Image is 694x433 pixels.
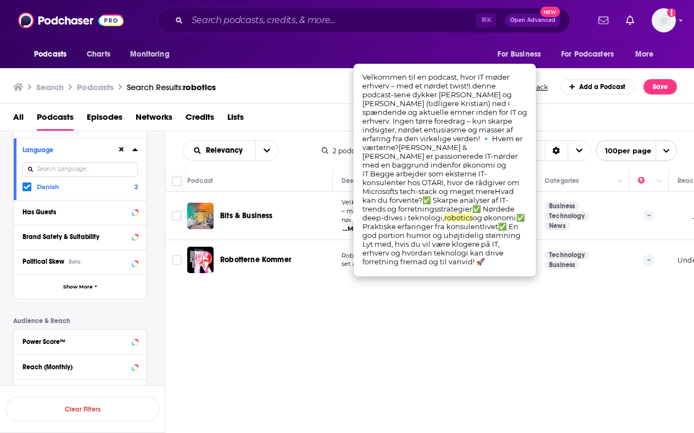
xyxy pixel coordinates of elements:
span: Charts [87,47,110,62]
a: Show notifications dropdown [622,11,639,30]
div: Description [342,174,377,187]
div: Podcast [187,174,213,187]
button: Column Actions [613,175,626,188]
div: Beta [69,258,81,265]
button: Language [23,143,117,157]
button: open menu [596,140,677,161]
a: Technology [545,212,589,220]
button: Has Guests [23,205,138,219]
button: Open AdvancedNew [505,14,561,27]
span: ...More [343,225,365,234]
span: Political Skew [23,258,64,265]
span: Monitoring [130,47,169,62]
h3: Podcasts [77,82,114,92]
button: open menu [628,44,668,65]
button: Show profile menu [652,8,676,32]
button: open menu [554,44,630,65]
button: open menu [26,44,81,65]
span: set alt, hvad vi beskæftiger os med. Ja faktisk er d [342,260,494,268]
button: Reach (Monthly) [23,359,138,373]
span: Open Advanced [510,18,556,23]
span: Robotterne kommer. Til vands, til lands og i luften. I stort [342,252,514,259]
span: Bits & Business [220,211,273,220]
a: Business [545,202,579,210]
img: Bits & Business [187,203,214,229]
div: Reach (Monthly) [23,363,128,371]
img: User Profile [652,8,676,32]
button: Power Score™ [23,334,138,348]
p: Audience & Reach [13,317,147,325]
span: For Business [497,47,541,62]
input: Search Language... [23,162,138,177]
a: Robotterne Kommer [220,254,292,265]
div: Brand Safety & Suitability [23,233,128,241]
a: Bits & Business [220,210,273,221]
a: Show notifications dropdown [594,11,613,30]
a: Charts [80,44,117,65]
span: Velkommen til en podcast, hvor IT møder [PERSON_NAME] – med et [342,198,525,215]
div: Power Score [638,174,653,187]
span: ⌘ K [476,13,496,27]
span: og økonomi✅ Praktiske erfaringer fra konsulentlivet✅ En god portion humor og uhøjtidelig stemning... [362,213,525,266]
div: Language [23,146,110,154]
a: Add a Podcast [560,79,635,95]
p: -- [643,254,655,265]
a: Business [545,260,579,269]
button: open menu [255,141,278,160]
span: nørdet twist!I denne podcast-serie dykker [PERSON_NAME] [342,216,525,224]
span: Relevancy [206,147,247,154]
div: Categories [545,174,579,187]
div: Search Results: [127,82,216,92]
button: Choose View [491,140,591,161]
a: News [545,221,570,230]
div: Search podcasts, credits, & more... [157,8,570,33]
span: New [540,7,560,17]
div: Sort Direction [545,141,568,160]
h2: Choose List sort [183,140,279,161]
span: Toggle select row [172,211,182,221]
button: open menu [122,44,183,65]
a: Search Results:robotics [127,82,216,92]
div: Has Guests [23,208,128,216]
span: For Podcasters [561,47,614,62]
span: Velkommen til en podcast, hvor IT møder erhverv – med et nørdet twist!I denne podcast-serie dykke... [362,73,527,222]
span: Robotterne Kommer [220,255,292,264]
button: open menu [490,44,555,65]
span: Logged in as james.parsons [652,8,676,32]
a: Podcasts [37,108,74,131]
h3: Search [36,82,64,92]
a: Episodes [87,108,122,131]
div: Power Score™ [23,338,128,346]
a: Lists [227,108,244,131]
a: Credits [186,108,214,131]
span: robotics [444,213,473,222]
a: Brand Safety & Suitability [23,230,138,243]
input: Search podcasts, credits, & more... [187,12,476,29]
button: open menu [183,147,255,154]
button: Political SkewBeta [23,254,138,268]
a: Podchaser - Follow, Share and Rate Podcasts [18,10,124,31]
a: All [13,108,24,131]
a: Technology [545,251,589,259]
button: Save [643,79,677,95]
button: Column Actions [653,175,666,188]
button: Reach (Episode Average) [23,384,138,398]
img: Robotterne Kommer [187,247,214,273]
span: 2 [135,183,138,191]
span: Danish [37,183,59,191]
button: Clear Filters [5,397,159,421]
svg: Add a profile image [667,8,676,17]
a: Networks [136,108,172,131]
p: -- [643,210,655,221]
span: Toggle select row [172,255,182,265]
span: More [635,47,654,62]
